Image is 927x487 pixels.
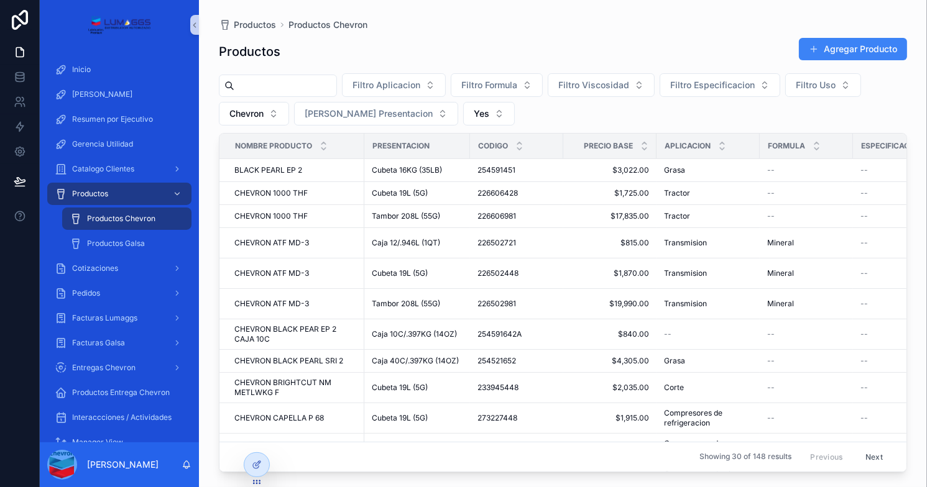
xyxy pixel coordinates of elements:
span: Precio Base [584,141,633,151]
a: 233945448 [477,383,556,393]
span: Filtro Formula [461,79,517,91]
span: Corte [664,383,684,393]
a: -- [767,329,846,339]
span: Caja 12/.946L (1QT) [372,238,440,248]
span: -- [767,188,775,198]
a: $1,870.00 [571,268,649,278]
button: Select Button [548,73,655,97]
span: -- [860,188,868,198]
span: Cotizaciones [72,263,118,273]
span: Aplicacion [665,141,711,151]
a: Caja 12/.946L (1QT) [372,238,463,248]
a: Manager View [47,431,191,453]
span: Grasa [664,356,685,366]
a: Compresores de refrigeracion [664,408,752,428]
span: Facturas Galsa [72,338,125,348]
button: Select Button [219,102,289,125]
a: BLACK PEARL EP 2 [234,165,357,175]
span: [PERSON_NAME] [72,89,132,99]
a: CHEVRON BLACK PEAR EP 2 CAJA 10C [234,324,357,344]
button: Select Button [660,73,780,97]
span: -- [860,413,868,423]
a: $4,305.00 [571,356,649,366]
span: Manager View [72,437,123,447]
a: Cubeta 19L (5G) [372,188,463,198]
span: Cubeta 16KG (35LB) [372,165,442,175]
a: Tractor [664,188,752,198]
a: -- [767,413,846,423]
a: Tambor 208L (55G) [372,211,463,221]
a: Agregar Producto [799,38,907,60]
span: 254591451 [477,165,515,175]
span: Tractor [664,188,690,198]
a: Caja 10C/.397KG (14OZ) [372,329,463,339]
a: 226502981 [477,299,556,309]
span: Resumen por Ejecutivo [72,114,153,124]
a: Grasa [664,165,752,175]
span: Pedidos [72,288,100,298]
span: 226502721 [477,238,516,248]
span: 254521652 [477,356,516,366]
span: CHEVRON CAPELLA P 68 [234,413,324,423]
span: CHEVRON BLACK PEARL SRI 2 [234,356,343,366]
span: Especificacion [861,141,923,151]
a: CHEVRON ATF MD-3 [234,268,357,278]
a: CHEVRON ATF MD-3 [234,299,357,309]
span: $3,022.00 [571,165,649,175]
span: Nombre Producto [235,141,312,151]
a: Caja 40C/.397KG (14OZ) [372,356,463,366]
a: Mineral [767,268,846,278]
a: Cubeta 19L (5G) [372,268,463,278]
a: CHEVRON ATF MD-3 [234,238,357,248]
a: Entregas Chevron [47,357,191,379]
span: Mineral [767,238,794,248]
a: Cubeta 19L (5G) [372,383,463,393]
a: $17,835.00 [571,211,649,221]
a: Tractor [664,211,752,221]
span: 273227448 [477,413,517,423]
span: -- [767,211,775,221]
a: Facturas Galsa [47,332,191,354]
span: -- [767,165,775,175]
span: BLACK PEARL EP 2 [234,165,302,175]
span: Transmision [664,299,707,309]
button: Next [857,447,892,467]
span: -- [767,383,775,393]
a: 254591642A [477,329,556,339]
a: Pedidos [47,282,191,304]
span: -- [860,165,868,175]
a: Productos Galsa [62,232,191,255]
span: Cubeta 19L (5G) [372,268,428,278]
span: Chevron [229,107,264,120]
span: Filtro Uso [796,79,836,91]
span: Productos Chevron [288,19,367,31]
span: -- [767,356,775,366]
span: Cubeta 19L (5G) [372,413,428,423]
button: Select Button [294,102,458,125]
a: $840.00 [571,329,649,339]
a: 273227448 [477,413,556,423]
a: Corte [664,383,752,393]
a: -- [767,165,846,175]
span: Inicio [72,65,91,75]
span: $815.00 [571,238,649,248]
a: Mineral [767,238,846,248]
span: CHEVRON ATF MD-3 [234,268,309,278]
span: Tambor 208L (55G) [372,299,440,309]
span: Codigo [478,141,508,151]
a: Transmision [664,299,752,309]
a: CHEVRON BRIGHTCUT NM METLWKG F [234,378,357,398]
span: Catalogo Clientes [72,164,134,174]
span: -- [860,268,868,278]
span: 226606428 [477,188,518,198]
span: $2,035.00 [571,383,649,393]
a: $1,915.00 [571,413,649,423]
span: Grasa [664,165,685,175]
a: Productos Chevron [62,207,191,230]
a: Inicio [47,58,191,81]
a: CHEVRON CAPELLA P 68 [234,413,357,423]
span: -- [860,211,868,221]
